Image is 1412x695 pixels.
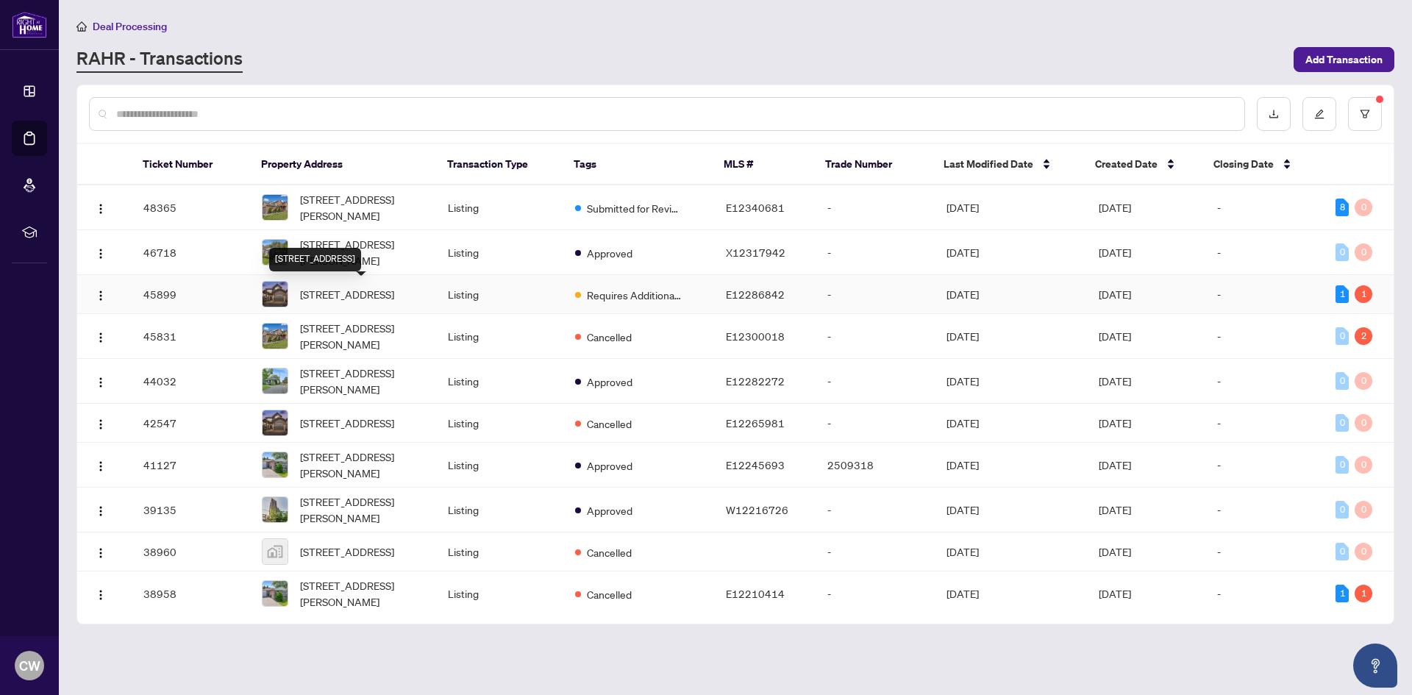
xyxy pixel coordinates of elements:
th: Closing Date [1202,144,1320,185]
button: edit [1302,97,1336,131]
td: 39135 [132,488,250,532]
button: Logo [89,411,113,435]
div: 2 [1355,327,1372,345]
span: Cancelled [587,586,632,602]
td: Listing [436,571,563,616]
span: E12245693 [726,458,785,471]
img: thumbnail-img [263,240,288,265]
td: - [816,404,934,443]
td: Listing [436,185,563,230]
td: 45831 [132,314,250,359]
span: Add Transaction [1305,48,1383,71]
th: Created Date [1083,144,1202,185]
td: - [1205,314,1324,359]
span: [DATE] [946,201,979,214]
div: 1 [1336,285,1349,303]
span: E12265981 [726,416,785,430]
td: - [816,359,934,404]
td: - [1205,571,1324,616]
img: Logo [95,547,107,559]
span: [STREET_ADDRESS][PERSON_NAME] [300,493,424,526]
span: Requires Additional Docs [587,287,682,303]
span: [STREET_ADDRESS][PERSON_NAME] [300,191,424,224]
span: download [1269,109,1279,119]
span: home [76,21,87,32]
span: [DATE] [946,503,979,516]
button: Logo [89,540,113,563]
div: 0 [1355,199,1372,216]
button: Logo [89,282,113,306]
span: Submitted for Review [587,200,682,216]
span: E12286842 [726,288,785,301]
span: filter [1360,109,1370,119]
div: 0 [1336,543,1349,560]
span: [STREET_ADDRESS] [300,415,394,431]
span: [DATE] [946,587,979,600]
span: Cancelled [587,329,632,345]
img: thumbnail-img [263,195,288,220]
td: - [1205,185,1324,230]
span: [STREET_ADDRESS][PERSON_NAME] [300,365,424,397]
td: 38960 [132,532,250,571]
span: [DATE] [1099,503,1131,516]
td: - [816,275,934,314]
span: [DATE] [1099,545,1131,558]
img: Logo [95,460,107,472]
th: Transaction Type [435,144,562,185]
span: [DATE] [1099,201,1131,214]
a: RAHR - Transactions [76,46,243,73]
div: 0 [1336,456,1349,474]
td: 42547 [132,404,250,443]
div: 0 [1336,243,1349,261]
span: W12216726 [726,503,788,516]
img: Logo [95,418,107,430]
td: - [1205,230,1324,275]
span: [DATE] [946,374,979,388]
span: [DATE] [1099,587,1131,600]
td: Listing [436,443,563,488]
td: 44032 [132,359,250,404]
td: 48365 [132,185,250,230]
td: - [1205,443,1324,488]
img: thumbnail-img [263,581,288,606]
span: [DATE] [1099,246,1131,259]
img: thumbnail-img [263,282,288,307]
span: [DATE] [946,288,979,301]
td: - [816,571,934,616]
img: thumbnail-img [263,410,288,435]
th: MLS # [712,144,813,185]
td: - [816,314,934,359]
span: CW [19,655,40,676]
span: [DATE] [1099,416,1131,430]
div: 0 [1355,543,1372,560]
span: E12210414 [726,587,785,600]
span: Closing Date [1213,156,1274,172]
div: 0 [1355,501,1372,518]
button: Logo [89,453,113,477]
span: [DATE] [946,545,979,558]
div: 1 [1336,585,1349,602]
span: [DATE] [1099,288,1131,301]
img: Logo [95,290,107,302]
div: [STREET_ADDRESS] [269,248,361,271]
span: [STREET_ADDRESS][PERSON_NAME] [300,320,424,352]
td: Listing [436,230,563,275]
button: filter [1348,97,1382,131]
span: Approved [587,502,632,518]
span: Cancelled [587,416,632,432]
span: E12340681 [726,201,785,214]
td: - [816,230,934,275]
div: 0 [1355,243,1372,261]
span: E12300018 [726,329,785,343]
td: 41127 [132,443,250,488]
td: Listing [436,488,563,532]
div: 0 [1355,456,1372,474]
img: Logo [95,248,107,260]
div: 0 [1336,372,1349,390]
th: Ticket Number [131,144,249,185]
span: [STREET_ADDRESS][PERSON_NAME] [300,577,424,610]
td: 46718 [132,230,250,275]
span: [DATE] [946,329,979,343]
th: Property Address [249,144,435,185]
span: [STREET_ADDRESS] [300,543,394,560]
